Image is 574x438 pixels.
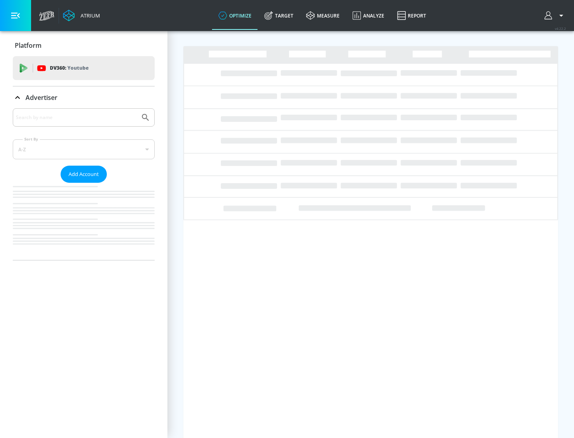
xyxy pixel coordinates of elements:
a: Analyze [346,1,391,30]
p: Youtube [67,64,88,72]
div: DV360: Youtube [13,56,155,80]
div: Platform [13,34,155,57]
a: optimize [212,1,258,30]
nav: list of Advertiser [13,183,155,260]
label: Sort By [23,137,40,142]
div: Atrium [77,12,100,19]
span: Add Account [69,170,99,179]
button: Add Account [61,166,107,183]
p: Advertiser [26,93,57,102]
a: Target [258,1,300,30]
div: A-Z [13,139,155,159]
span: v 4.22.2 [555,26,566,31]
div: Advertiser [13,86,155,109]
a: Atrium [63,10,100,22]
div: Advertiser [13,108,155,260]
input: Search by name [16,112,137,123]
p: DV360: [50,64,88,72]
p: Platform [15,41,41,50]
a: measure [300,1,346,30]
a: Report [391,1,432,30]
